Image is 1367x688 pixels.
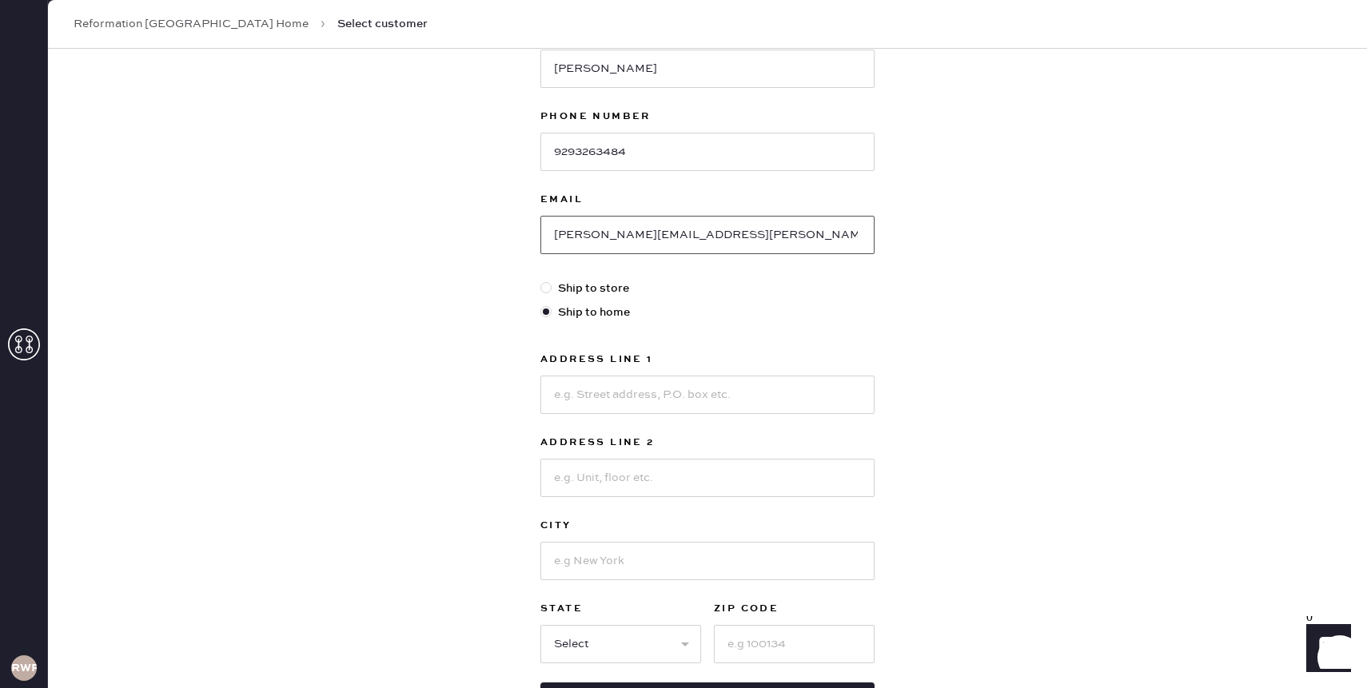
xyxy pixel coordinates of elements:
label: State [540,599,701,618]
span: Select customer [337,16,428,32]
input: e.g 100134 [714,625,875,663]
label: Phone Number [540,107,875,126]
label: Address Line 1 [540,350,875,369]
input: e.g. Doe [540,50,875,88]
h3: RWPA [11,662,37,674]
label: Ship to home [540,304,875,321]
input: e.g. john@doe.com [540,216,875,254]
input: e.g (XXX) XXXXXX [540,133,875,171]
input: e.g. Unit, floor etc. [540,459,875,497]
iframe: Front Chat [1291,616,1360,685]
label: City [540,516,875,535]
input: e.g. Street address, P.O. box etc. [540,376,875,414]
a: Reformation [GEOGRAPHIC_DATA] Home [74,16,309,32]
label: ZIP Code [714,599,875,618]
label: Ship to store [540,280,875,297]
label: Address Line 2 [540,433,875,452]
label: Email [540,190,875,209]
input: e.g New York [540,542,875,580]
